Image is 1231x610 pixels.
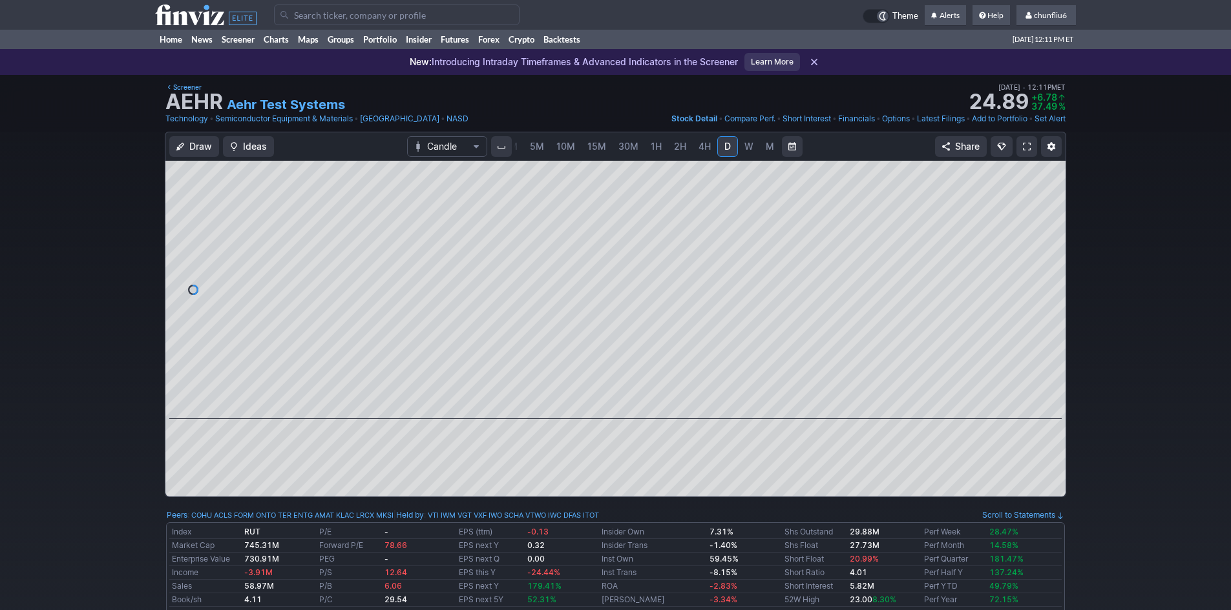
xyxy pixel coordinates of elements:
span: • [209,112,214,125]
p: Introducing Intraday Timeframes & Advanced Indicators in the Screener [410,56,738,68]
a: 15M [582,136,612,157]
h1: AEHR [165,92,223,112]
td: Shs Float [782,539,847,553]
span: • [876,112,881,125]
span: Theme [892,9,918,23]
a: M [760,136,781,157]
a: Financials [838,112,875,125]
a: MKSI [376,509,394,522]
a: Help [973,5,1010,26]
a: 4.01 [850,567,867,577]
b: 29.54 [384,595,407,604]
a: KLAC [336,509,354,522]
td: P/S [317,566,382,580]
a: Options [882,112,910,125]
td: ROA [599,580,707,593]
td: Perf Half Y [921,566,987,580]
a: ONTO [256,509,276,522]
span: 5M [530,141,544,152]
a: Compare Perf. [724,112,775,125]
span: [DATE] 12:11PM ET [998,81,1066,93]
span: +6.78 [1031,92,1057,103]
a: D [717,136,738,157]
a: Short Interest [784,581,833,591]
b: 0.00 [527,554,545,564]
a: 10M [551,136,581,157]
span: -0.13 [527,527,549,536]
td: Perf Month [921,539,987,553]
a: Backtests [539,30,585,49]
span: • [911,112,916,125]
a: Fullscreen [1016,136,1037,157]
a: ACLS [214,509,232,522]
td: [PERSON_NAME] [599,593,707,607]
span: 14.58% [989,540,1018,550]
a: Futures [436,30,474,49]
span: 52.31% [527,595,556,604]
a: Screener [165,81,202,93]
a: FORM [234,509,254,522]
a: Alerts [925,5,966,26]
td: Perf Year [921,593,987,607]
a: Insider [401,30,436,49]
td: EPS this Y [456,566,524,580]
a: Latest Filings [917,112,965,125]
a: Forex [474,30,504,49]
span: Latest Filings [917,114,965,123]
span: D [724,141,731,152]
a: 20.99% [850,554,879,564]
a: NASD [447,112,468,125]
span: W [744,141,753,152]
a: IWC [548,509,562,522]
span: Share [955,140,980,153]
span: 181.47% [989,554,1024,564]
td: Sales [169,580,242,593]
span: Draw [189,140,212,153]
td: Market Cap [169,539,242,553]
a: IWM [441,509,456,522]
button: Range [782,136,803,157]
a: Short Interest [783,112,831,125]
a: Theme [863,9,918,23]
span: 78.66 [384,540,407,550]
b: 23.00 [850,595,896,604]
a: Home [155,30,187,49]
a: Set Alert [1035,112,1066,125]
a: Peers [167,510,187,520]
b: 29.88M [850,527,879,536]
td: Perf YTD [921,580,987,593]
td: EPS next Q [456,553,524,566]
span: Ideas [243,140,267,153]
a: TER [278,509,291,522]
span: 1H [651,141,662,152]
td: EPS next 5Y [456,593,524,607]
span: Stock Detail [671,114,717,123]
input: Search [274,5,520,25]
a: ENTG [293,509,313,522]
td: P/C [317,593,382,607]
a: LRCX [356,509,374,522]
a: Portfolio [359,30,401,49]
a: Groups [323,30,359,49]
a: Technology [165,112,208,125]
a: Held by [396,510,424,520]
span: M [766,141,774,152]
b: RUT [244,527,260,536]
button: Chart Type [407,136,487,157]
b: -1.40% [710,540,737,550]
td: 52W High [782,593,847,607]
a: [GEOGRAPHIC_DATA] [360,112,439,125]
a: Aehr Test Systems [227,96,345,114]
div: : [167,509,394,522]
button: Ideas [223,136,274,157]
span: • [1029,112,1033,125]
a: Semiconductor Equipment & Materials [215,112,353,125]
span: 179.41% [527,581,562,591]
span: 10M [556,141,575,152]
a: 1H [645,136,668,157]
span: 72.15% [989,595,1018,604]
a: Maps [293,30,323,49]
b: - [384,554,388,564]
b: 59.45% [710,554,739,564]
